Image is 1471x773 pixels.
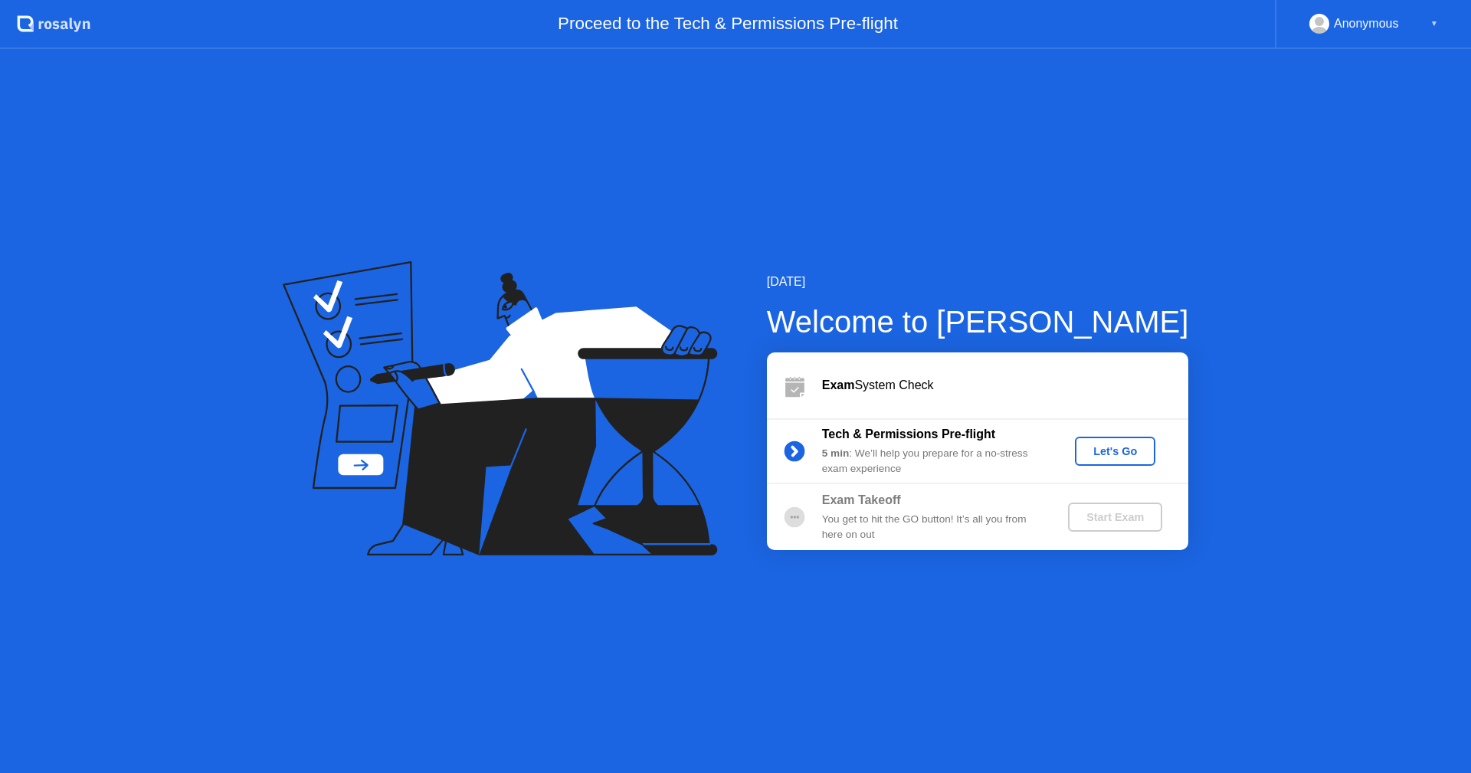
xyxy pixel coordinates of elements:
div: : We’ll help you prepare for a no-stress exam experience [822,446,1043,477]
div: Let's Go [1081,445,1149,457]
div: Anonymous [1334,14,1399,34]
div: ▼ [1430,14,1438,34]
div: System Check [822,376,1188,395]
button: Start Exam [1068,503,1162,532]
b: Tech & Permissions Pre-flight [822,427,995,441]
div: Start Exam [1074,511,1156,523]
div: You get to hit the GO button! It’s all you from here on out [822,512,1043,543]
b: Exam Takeoff [822,493,901,506]
div: Welcome to [PERSON_NAME] [767,299,1189,345]
b: Exam [822,378,855,391]
div: [DATE] [767,273,1189,291]
button: Let's Go [1075,437,1155,466]
b: 5 min [822,447,850,459]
